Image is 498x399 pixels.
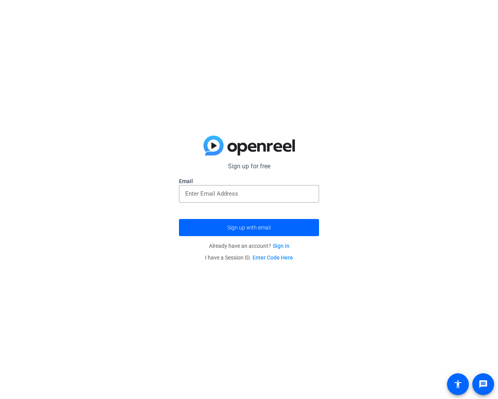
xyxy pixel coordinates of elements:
[203,136,295,156] img: blue-gradient.svg
[179,177,319,185] label: Email
[209,243,289,249] span: Already have an account?
[185,189,313,198] input: Enter Email Address
[479,380,488,389] mat-icon: message
[273,243,289,249] a: Sign in
[253,254,293,261] a: Enter Code Here
[205,254,293,261] span: I have a Session ID.
[453,380,463,389] mat-icon: accessibility
[179,162,319,171] p: Sign up for free
[179,219,319,236] button: Sign up with email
